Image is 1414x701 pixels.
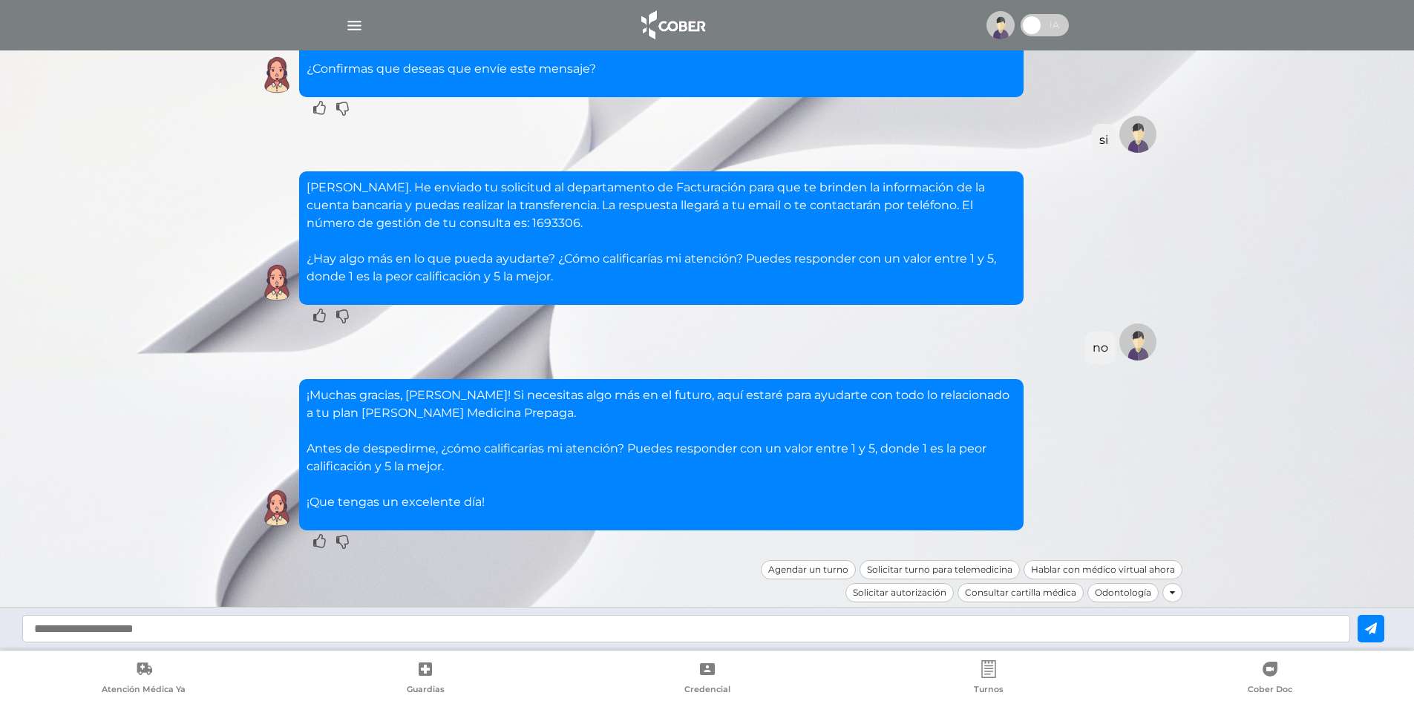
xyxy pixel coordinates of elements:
a: Atención Médica Ya [3,660,284,698]
span: Turnos [974,684,1004,697]
div: no [1093,339,1108,357]
img: Tu imagen [1119,116,1156,153]
span: Atención Médica Ya [102,684,186,697]
img: profile-placeholder.svg [986,11,1015,39]
span: Cober Doc [1248,684,1292,697]
img: Cober IA [258,490,295,527]
a: Cober Doc [1130,660,1411,698]
a: Turnos [848,660,1129,698]
img: Tu imagen [1119,323,1156,361]
a: Guardias [284,660,566,698]
p: [PERSON_NAME]. He enviado tu solicitud al departamento de Facturación para que te brinden la info... [307,179,1016,286]
div: Agendar un turno [761,560,856,579]
span: Guardias [407,684,445,697]
div: si [1099,131,1108,149]
div: Odontología [1087,583,1159,602]
div: Consultar cartilla médica [958,583,1084,602]
a: Credencial [566,660,848,698]
img: Cober_menu-lines-white.svg [345,16,364,35]
img: logo_cober_home-white.png [633,7,711,43]
div: Solicitar autorización [845,583,954,602]
p: ¡Muchas gracias, [PERSON_NAME]! Si necesitas algo más en el futuro, aquí estaré para ayudarte con... [307,386,1016,511]
span: Credencial [684,684,730,697]
img: Cober IA [258,56,295,93]
div: Hablar con médico virtual ahora [1024,560,1182,579]
div: Solicitar turno para telemedicina [860,560,1020,579]
img: Cober IA [258,264,295,301]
